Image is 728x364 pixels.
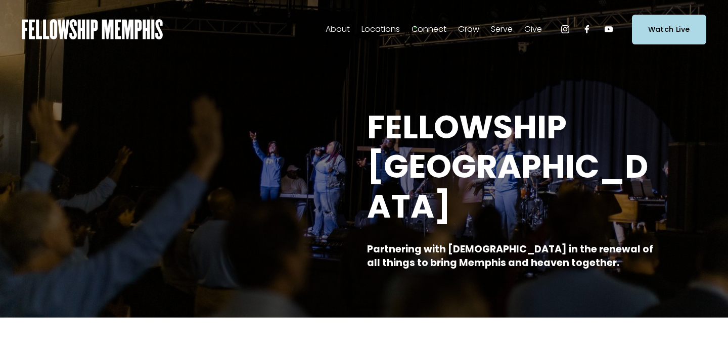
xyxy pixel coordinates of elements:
[326,21,350,37] a: folder dropdown
[491,22,513,37] span: Serve
[412,21,446,37] a: folder dropdown
[458,22,479,37] span: Grow
[326,22,350,37] span: About
[582,24,592,34] a: Facebook
[361,21,400,37] a: folder dropdown
[367,242,655,270] strong: Partnering with [DEMOGRAPHIC_DATA] in the renewal of all things to bring Memphis and heaven toget...
[491,21,513,37] a: folder dropdown
[560,24,570,34] a: Instagram
[22,19,163,39] img: Fellowship Memphis
[458,21,479,37] a: folder dropdown
[604,24,614,34] a: YouTube
[524,22,542,37] span: Give
[412,22,446,37] span: Connect
[632,15,706,44] a: Watch Live
[367,105,648,229] strong: FELLOWSHIP [GEOGRAPHIC_DATA]
[361,22,400,37] span: Locations
[524,21,542,37] a: folder dropdown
